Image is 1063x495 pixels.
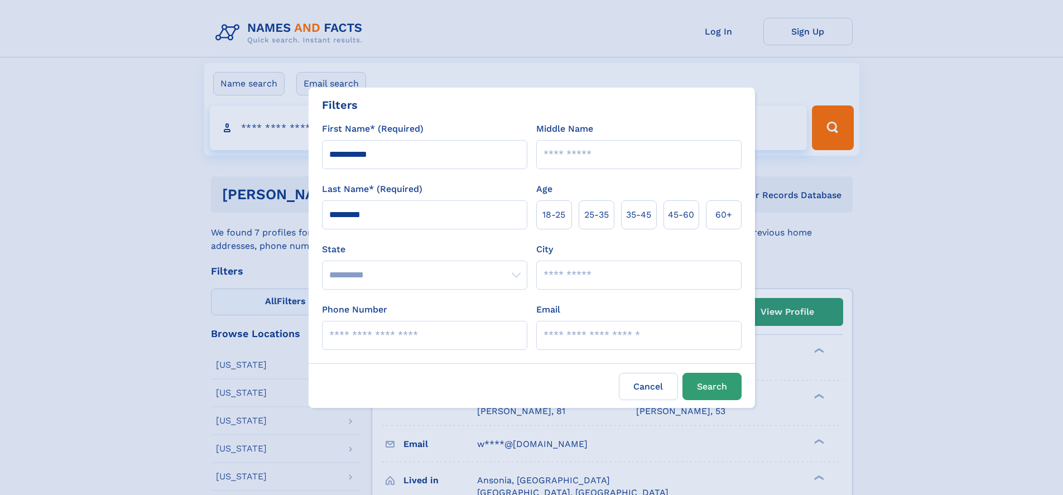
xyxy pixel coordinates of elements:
label: Email [536,303,560,316]
span: 25‑35 [584,208,609,222]
label: Age [536,182,552,196]
label: Last Name* (Required) [322,182,422,196]
span: 60+ [715,208,732,222]
span: 18‑25 [542,208,565,222]
span: 45‑60 [668,208,694,222]
label: Phone Number [322,303,387,316]
label: Cancel [619,373,678,400]
label: State [322,243,527,256]
label: City [536,243,553,256]
span: 35‑45 [626,208,651,222]
div: Filters [322,97,358,113]
button: Search [682,373,742,400]
label: Middle Name [536,122,593,136]
label: First Name* (Required) [322,122,424,136]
